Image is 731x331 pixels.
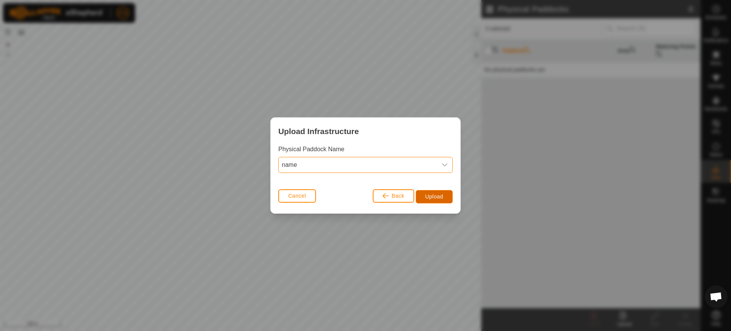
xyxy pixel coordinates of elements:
[392,193,404,199] span: Back
[705,285,728,308] a: Open chat
[278,189,316,203] button: Cancel
[279,157,437,173] span: name
[416,190,453,203] button: Upload
[278,145,344,154] label: Physical Paddock Name
[373,189,414,203] button: Back
[288,193,306,199] span: Cancel
[278,125,359,137] span: Upload Infrastructure
[425,193,443,200] span: Upload
[437,157,452,173] div: dropdown trigger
